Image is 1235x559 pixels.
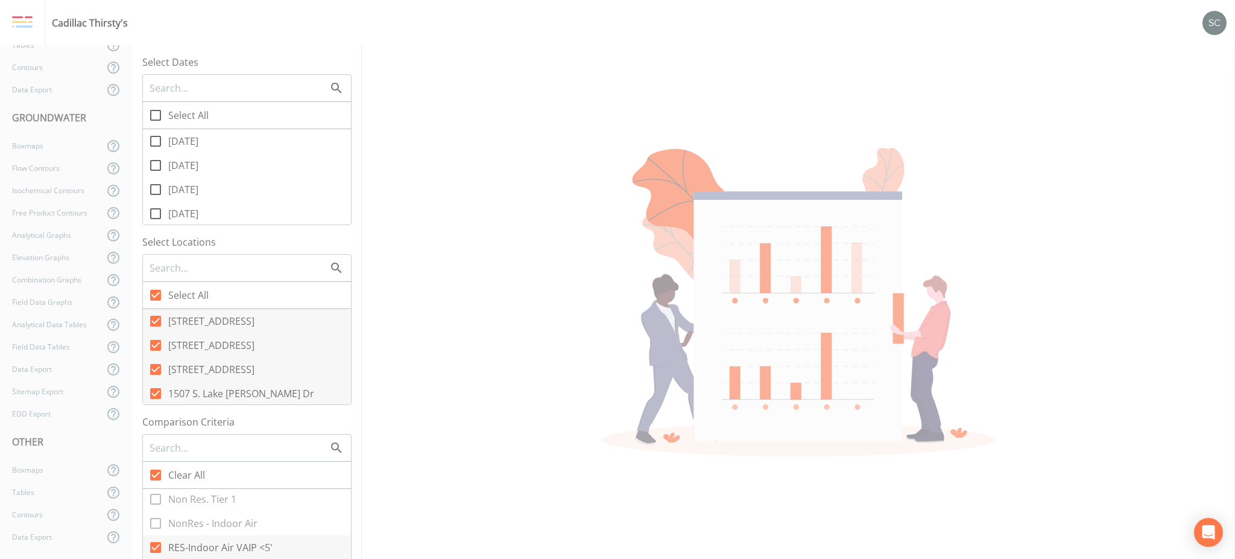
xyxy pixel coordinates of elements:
img: undraw_report_building_chart-e1PV7-8T.svg [602,148,994,456]
span: [DATE] [168,206,198,221]
span: Non Res. Tier 1 [168,492,236,506]
span: NonRes - Indoor Air [168,516,257,531]
input: Search... [148,80,329,96]
span: Clear All [168,468,205,482]
span: Select All [168,108,209,123]
span: [DATE] [168,134,198,149]
span: Select All [168,288,209,302]
label: Select Dates [142,55,352,69]
span: [STREET_ADDRESS] [168,314,254,328]
span: RES-Indoor Air VAIP <5' [168,540,273,555]
label: Select Locations [142,235,352,249]
label: Comparison Criteria [142,415,352,429]
span: [STREET_ADDRESS] [168,338,254,353]
div: Open Intercom Messenger [1194,518,1223,547]
span: 1507 S. Lake [PERSON_NAME] Dr [168,386,314,401]
span: [DATE] [168,182,198,197]
input: Search... [148,440,329,456]
span: [STREET_ADDRESS] [168,362,254,377]
img: logo [12,16,33,29]
img: 8212e2e8aa105c16c1f0c661247e67a7 [1202,11,1227,35]
input: Search... [148,260,329,276]
span: [DATE] [168,158,198,173]
div: Cadillac Thirsty's [52,16,128,30]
